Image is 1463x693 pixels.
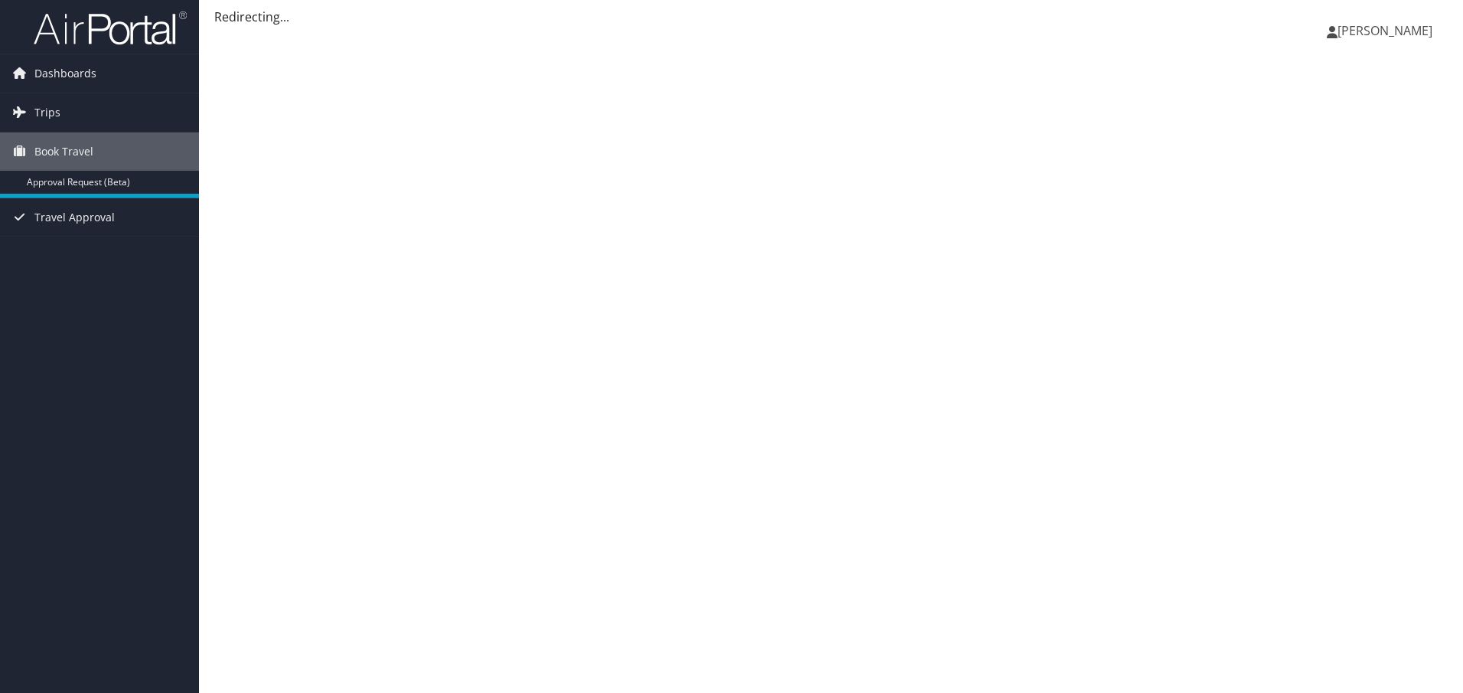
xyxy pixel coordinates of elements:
[34,132,93,171] span: Book Travel
[1327,8,1448,54] a: [PERSON_NAME]
[34,198,115,237] span: Travel Approval
[34,54,96,93] span: Dashboards
[34,10,187,46] img: airportal-logo.png
[214,8,1448,26] div: Redirecting...
[34,93,60,132] span: Trips
[1338,22,1432,39] span: [PERSON_NAME]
